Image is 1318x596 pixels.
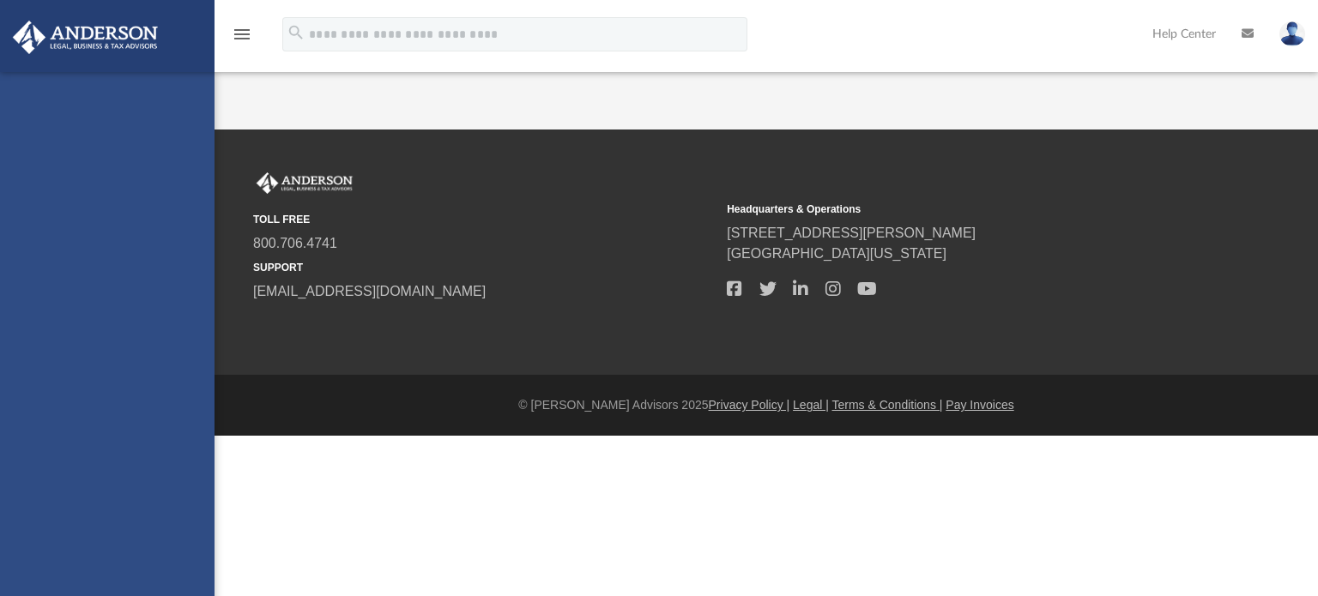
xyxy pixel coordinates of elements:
a: [STREET_ADDRESS][PERSON_NAME] [727,226,976,240]
a: menu [232,33,252,45]
a: Privacy Policy | [709,398,790,412]
a: [EMAIL_ADDRESS][DOMAIN_NAME] [253,284,486,298]
img: Anderson Advisors Platinum Portal [253,172,356,195]
small: SUPPORT [253,260,715,275]
small: Headquarters & Operations [727,202,1188,217]
a: 800.706.4741 [253,236,337,250]
a: Pay Invoices [946,398,1013,412]
i: menu [232,24,252,45]
a: Legal | [793,398,829,412]
img: User Pic [1279,21,1305,46]
div: © [PERSON_NAME] Advisors 2025 [215,396,1318,414]
a: Terms & Conditions | [832,398,943,412]
img: Anderson Advisors Platinum Portal [8,21,163,54]
i: search [287,23,305,42]
a: [GEOGRAPHIC_DATA][US_STATE] [727,246,946,261]
small: TOLL FREE [253,212,715,227]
